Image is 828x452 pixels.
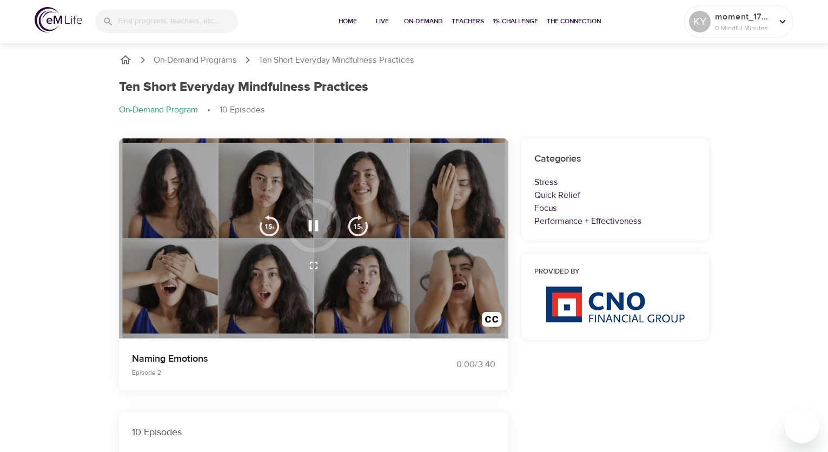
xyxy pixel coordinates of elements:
span: Teachers [452,16,484,27]
p: 10 Episodes [132,425,495,440]
h1: Ten Short Everyday Mindfulness Practices [119,79,368,95]
span: The Connection [547,16,601,27]
span: 1% Challenge [493,16,538,27]
nav: breadcrumb [119,54,710,67]
div: 0:00 / 3:40 [414,358,495,371]
p: Stress [534,176,697,189]
p: Episode 2 [132,368,401,377]
p: On-Demand Program [119,104,198,116]
span: On-Demand [404,16,443,27]
p: Ten Short Everyday Mindfulness Practices [259,54,414,67]
div: KY [689,11,711,32]
button: Transcript/Closed Captions (c) [475,305,508,338]
p: Focus [534,202,697,215]
iframe: Button to launch messaging window [785,409,819,443]
img: logo [35,7,82,32]
img: 15s_prev.svg [259,215,280,236]
h6: Provided by [534,267,697,278]
p: Naming Emotions [132,351,401,366]
input: Find programs, teachers, etc... [118,10,238,33]
p: Quick Relief [534,189,697,202]
nav: breadcrumb [119,104,710,117]
img: CNO%20logo.png [545,286,685,323]
p: 10 Episodes [220,104,265,116]
p: 0 Mindful Minutes [715,23,772,33]
img: 15s_next.svg [347,215,369,236]
span: Home [335,16,361,27]
h6: Categories [534,151,697,167]
p: Performance + Effectiveness [534,215,697,228]
a: On-Demand Programs [154,54,237,67]
p: moment_1757007008 [715,10,772,23]
img: open_caption.svg [482,312,502,332]
span: Live [369,16,395,27]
